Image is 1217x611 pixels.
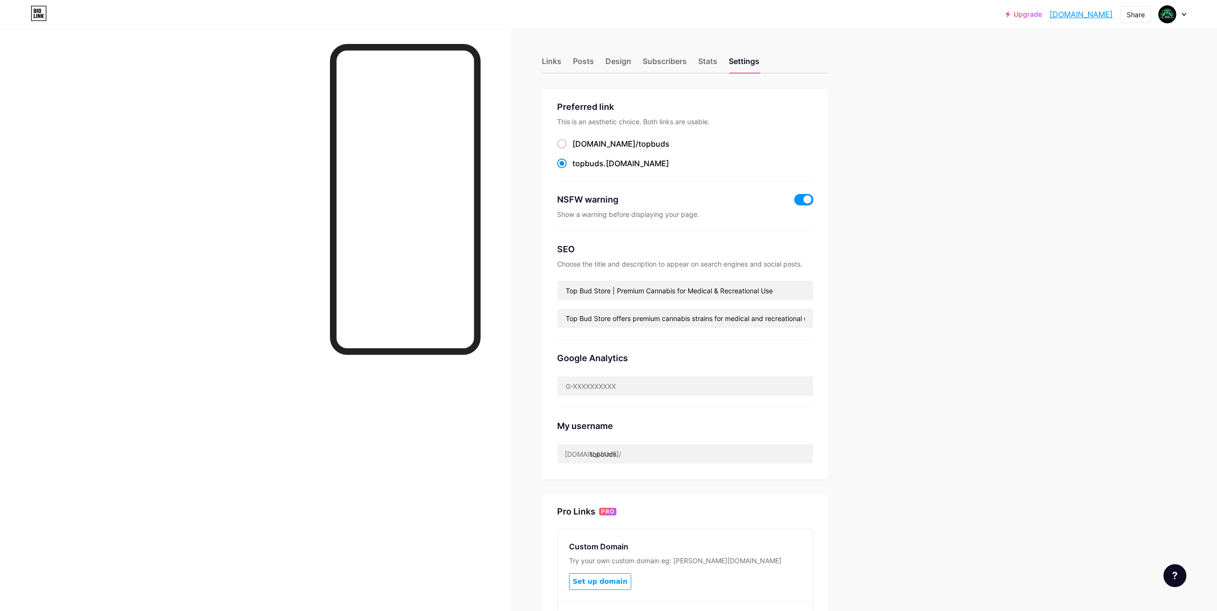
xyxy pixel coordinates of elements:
div: [DOMAIN_NAME]/ [565,449,621,459]
div: Show a warning before displaying your page. [557,210,813,219]
button: Set up domain [569,573,631,590]
div: Subscribers [643,55,687,73]
div: Settings [729,55,759,73]
div: Google Analytics [557,352,813,364]
div: Links [542,55,561,73]
div: [DOMAIN_NAME]/ [572,138,669,150]
div: Choose the title and description to appear on search engines and social posts. [557,259,813,269]
div: Share [1127,10,1145,20]
div: Preferred link [557,100,813,113]
span: PRO [601,508,614,515]
div: SEO [557,243,813,256]
div: NSFW warning [557,193,780,206]
a: Upgrade [1006,11,1042,18]
img: topbuds [1158,5,1176,23]
input: username [558,444,813,463]
div: Stats [698,55,717,73]
div: My username [557,419,813,432]
div: This is an aesthetic choice. Both links are usable. [557,117,813,127]
div: Design [605,55,631,73]
input: G-XXXXXXXXXX [558,376,813,396]
div: Pro Links [557,506,595,517]
span: Set up domain [573,578,627,586]
a: [DOMAIN_NAME] [1050,9,1113,20]
input: Description (max 160 chars) [558,309,813,328]
div: .[DOMAIN_NAME] [572,158,669,169]
div: Custom Domain [569,541,801,552]
input: Title [558,281,813,300]
span: topbuds [638,139,669,149]
span: topbuds [572,159,603,168]
div: Posts [573,55,594,73]
div: Try your own custom domain eg: [PERSON_NAME][DOMAIN_NAME] [569,556,801,566]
